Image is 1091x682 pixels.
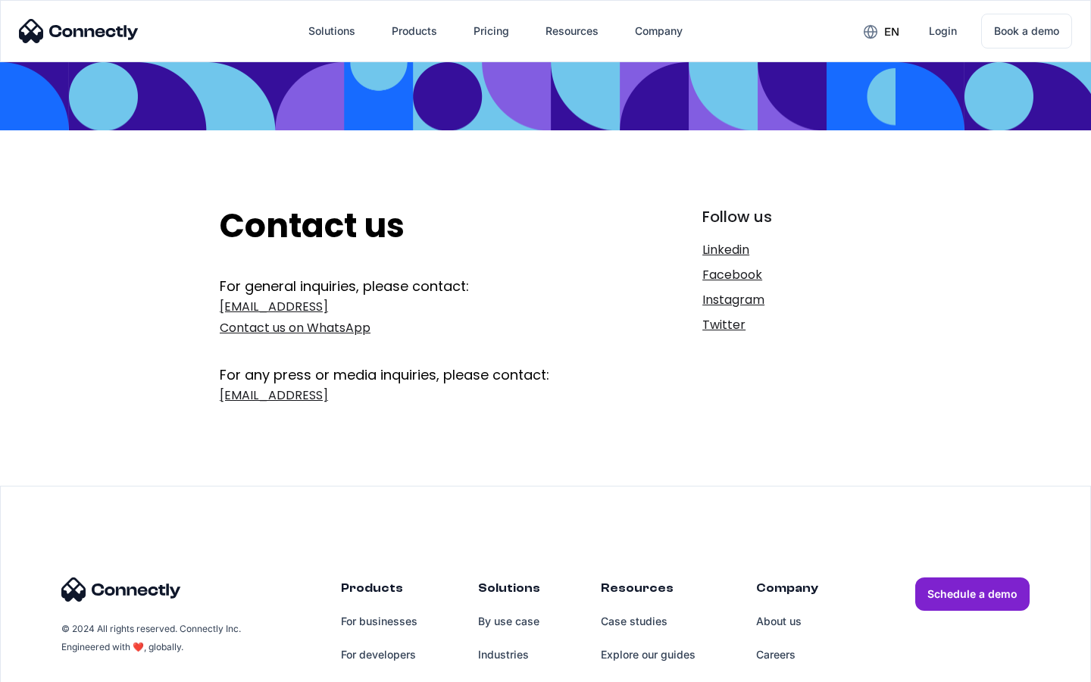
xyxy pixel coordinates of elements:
a: Careers [756,638,818,671]
div: © 2024 All rights reserved. Connectly Inc. Engineered with ❤️, globally. [61,620,243,656]
div: Pricing [474,20,509,42]
a: [EMAIL_ADDRESS]Contact us on WhatsApp [220,296,604,339]
a: Case studies [601,605,696,638]
a: [EMAIL_ADDRESS] [220,385,604,406]
div: Products [341,577,417,605]
aside: Language selected: English [15,655,91,677]
a: Book a demo [981,14,1072,48]
div: Products [392,20,437,42]
div: en [884,21,899,42]
a: Facebook [702,264,871,286]
a: Instagram [702,289,871,311]
a: Linkedin [702,239,871,261]
div: Resources [601,577,696,605]
a: Industries [478,638,540,671]
a: Twitter [702,314,871,336]
div: Company [635,20,683,42]
a: Schedule a demo [915,577,1030,611]
img: Connectly Logo [19,19,139,43]
div: For any press or media inquiries, please contact: [220,343,604,385]
div: Login [929,20,957,42]
a: For developers [341,638,417,671]
div: For general inquiries, please contact: [220,277,604,296]
div: Resources [545,20,599,42]
div: Company [756,577,818,605]
img: Connectly Logo [61,577,181,602]
a: About us [756,605,818,638]
ul: Language list [30,655,91,677]
a: Pricing [461,13,521,49]
a: Explore our guides [601,638,696,671]
a: By use case [478,605,540,638]
a: For businesses [341,605,417,638]
h2: Contact us [220,206,604,246]
div: Follow us [702,206,871,227]
div: Solutions [308,20,355,42]
a: Login [917,13,969,49]
div: Solutions [478,577,540,605]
